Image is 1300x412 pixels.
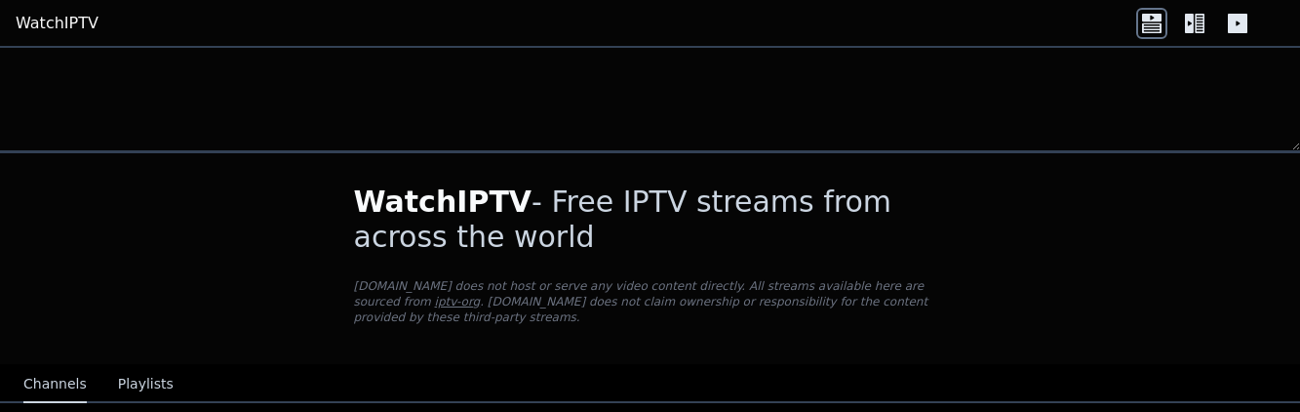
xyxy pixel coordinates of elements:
[354,185,532,219] span: WatchIPTV
[354,185,947,255] h1: - Free IPTV streams from across the world
[435,295,481,309] a: iptv-org
[16,12,98,35] a: WatchIPTV
[354,278,947,325] p: [DOMAIN_NAME] does not host or serve any video content directly. All streams available here are s...
[23,366,87,403] button: Channels
[118,366,174,403] button: Playlists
